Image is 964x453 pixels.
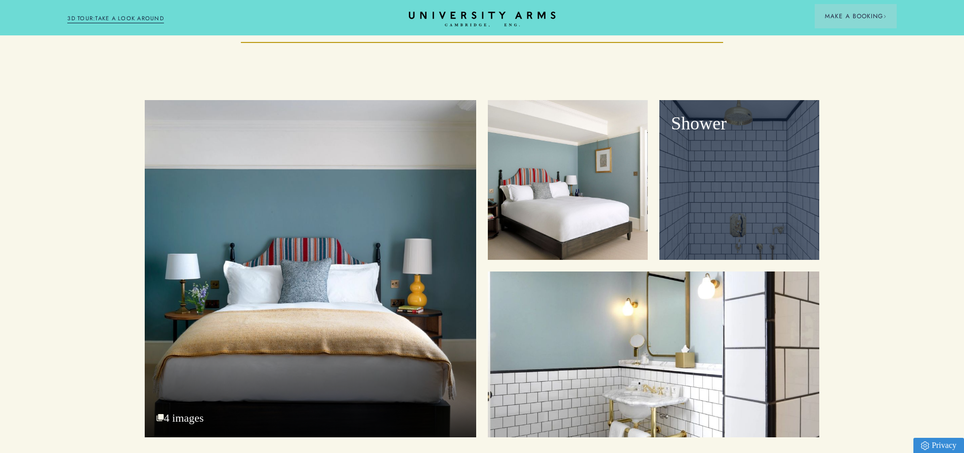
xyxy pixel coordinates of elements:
[883,15,887,18] img: Arrow icon
[67,14,164,23] a: 3D TOUR:TAKE A LOOK AROUND
[409,12,556,27] a: Home
[815,4,897,28] button: Make a BookingArrow icon
[913,438,964,453] a: Privacy
[921,441,929,450] img: Privacy
[825,12,887,21] span: Make a Booking
[671,112,808,136] p: Shower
